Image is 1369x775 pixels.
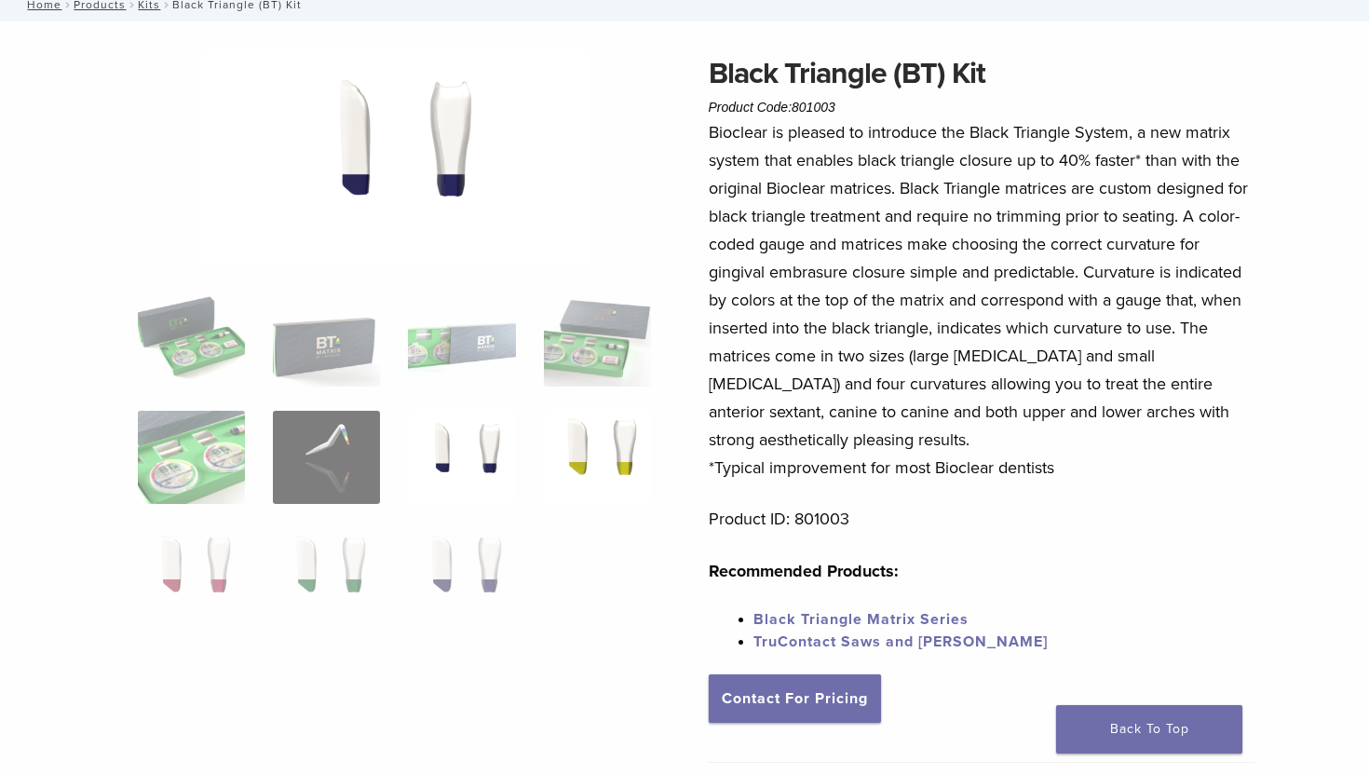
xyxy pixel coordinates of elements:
img: Black Triangle (BT) Kit - Image 7 [408,411,515,504]
img: Intro-Black-Triangle-Kit-6-Copy-e1548792917662-324x324.jpg [138,293,245,387]
p: Bioclear is pleased to introduce the Black Triangle System, a new matrix system that enables blac... [709,118,1256,482]
img: Black Triangle (BT) Kit - Image 5 [138,411,245,504]
img: Black Triangle (BT) Kit - Image 2 [273,293,380,387]
h1: Black Triangle (BT) Kit [709,51,1256,96]
a: Black Triangle Matrix Series [753,610,969,629]
img: Black Triangle (BT) Kit - Image 11 [408,528,515,621]
img: Black Triangle (BT) Kit - Image 4 [544,293,651,387]
a: TruContact Saws and [PERSON_NAME] [753,632,1048,651]
span: 801003 [792,100,835,115]
img: Black Triangle (BT) Kit - Image 10 [273,528,380,621]
a: Back To Top [1056,705,1242,754]
p: Product ID: 801003 [709,505,1256,533]
img: Black Triangle (BT) Kit - Image 9 [138,528,245,621]
a: Contact For Pricing [709,674,881,723]
img: Black Triangle (BT) Kit - Image 3 [408,293,515,387]
img: Black Triangle (BT) Kit - Image 8 [544,411,651,504]
span: Product Code: [709,100,835,115]
img: Black Triangle (BT) Kit - Image 7 [201,51,589,269]
strong: Recommended Products: [709,561,899,581]
img: Black Triangle (BT) Kit - Image 6 [273,411,380,504]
